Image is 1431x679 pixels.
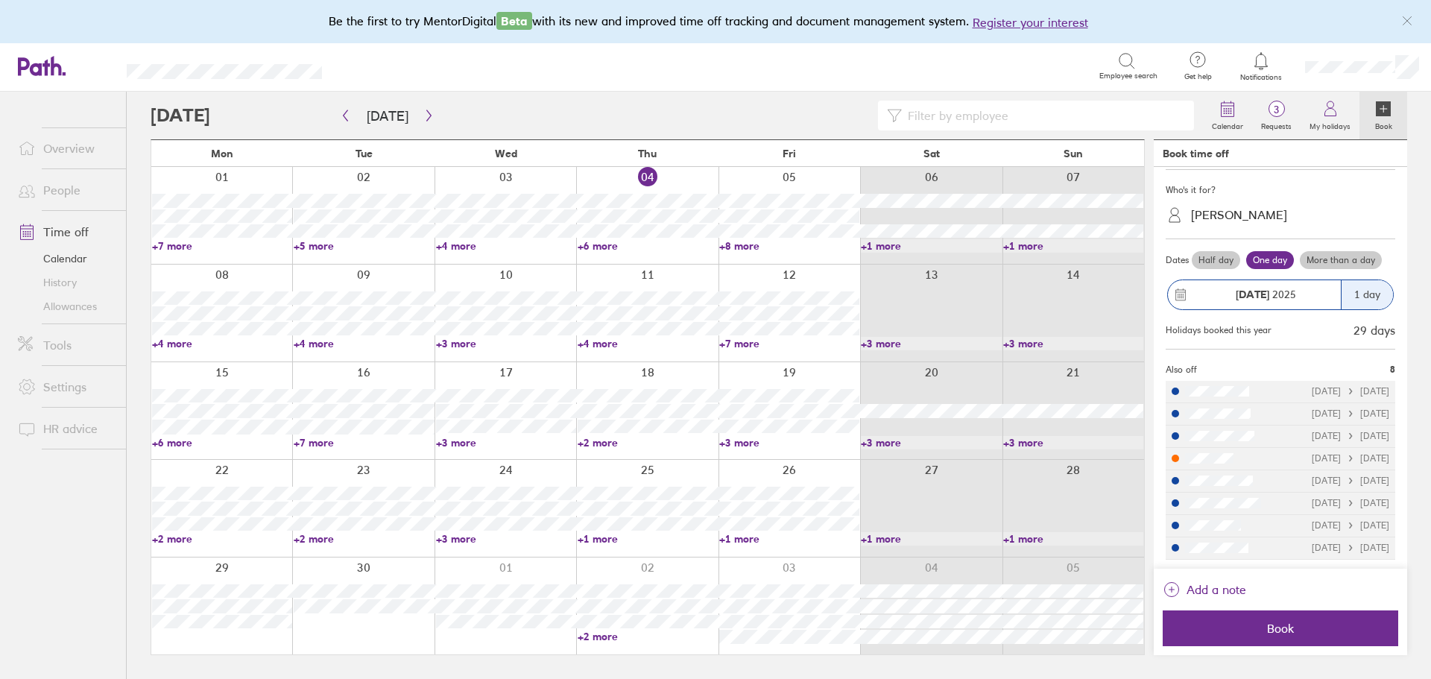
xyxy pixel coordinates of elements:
span: Mon [211,148,233,160]
div: [DATE] [DATE] [1312,476,1389,486]
a: +2 more [578,630,718,643]
div: [PERSON_NAME] [1191,208,1287,222]
a: +3 more [861,337,1001,350]
div: [DATE] [DATE] [1312,520,1389,531]
button: [DATE] 20251 day [1166,272,1395,318]
button: [DATE] [355,104,420,128]
span: Dates [1166,255,1189,265]
span: Thu [638,148,657,160]
a: Calendar [6,247,126,271]
button: Book [1163,610,1398,646]
label: Half day [1192,251,1240,269]
a: History [6,271,126,294]
a: +8 more [719,239,859,253]
a: 3Requests [1252,92,1301,139]
span: Sun [1064,148,1083,160]
div: Holidays booked this year [1166,325,1272,335]
a: +2 more [294,532,434,546]
span: Book [1173,622,1388,635]
a: +2 more [578,436,718,449]
span: Wed [495,148,517,160]
span: Also off [1166,364,1197,375]
a: Notifications [1237,51,1286,82]
div: Book time off [1163,148,1229,160]
div: Be the first to try MentorDigital with its new and improved time off tracking and document manage... [329,12,1103,31]
div: [DATE] [DATE] [1312,498,1389,508]
a: +7 more [294,436,434,449]
a: Calendar [1203,92,1252,139]
a: +4 more [152,337,292,350]
a: Settings [6,372,126,402]
span: Beta [496,12,532,30]
div: [DATE] [DATE] [1312,431,1389,441]
strong: [DATE] [1236,288,1269,301]
a: +7 more [152,239,292,253]
a: HR advice [6,414,126,443]
span: Tue [356,148,373,160]
div: [DATE] [DATE] [1312,408,1389,419]
div: [DATE] [DATE] [1312,453,1389,464]
a: +1 more [861,532,1001,546]
span: Sat [923,148,940,160]
span: Fri [783,148,796,160]
div: Search [362,59,400,72]
span: 8 [1390,364,1395,375]
a: Overview [6,133,126,163]
div: Who's it for? [1166,179,1395,201]
label: Requests [1252,118,1301,131]
a: People [6,175,126,205]
a: +3 more [436,532,576,546]
a: Tools [6,330,126,360]
a: +4 more [578,337,718,350]
span: Notifications [1237,73,1286,82]
a: Time off [6,217,126,247]
a: +1 more [1003,239,1143,253]
div: [DATE] [DATE] [1312,386,1389,397]
a: +6 more [152,436,292,449]
span: Add a note [1187,578,1246,601]
a: +3 more [1003,436,1143,449]
button: Add a note [1163,578,1246,601]
a: +1 more [719,532,859,546]
a: +3 more [1003,337,1143,350]
label: Book [1366,118,1401,131]
span: 2025 [1236,288,1296,300]
div: 1 day [1341,280,1393,309]
a: Book [1359,92,1407,139]
a: +1 more [1003,532,1143,546]
span: Get help [1174,72,1222,81]
a: +2 more [152,532,292,546]
a: +5 more [294,239,434,253]
a: +1 more [578,532,718,546]
label: Calendar [1203,118,1252,131]
a: +1 more [861,239,1001,253]
label: More than a day [1300,251,1382,269]
a: Allowances [6,294,126,318]
a: +4 more [436,239,576,253]
div: [DATE] [DATE] [1312,543,1389,553]
label: My holidays [1301,118,1359,131]
input: Filter by employee [902,101,1185,130]
a: My holidays [1301,92,1359,139]
button: Register your interest [973,13,1088,31]
div: 29 days [1353,323,1395,337]
span: 3 [1252,104,1301,116]
a: +7 more [719,337,859,350]
a: +4 more [294,337,434,350]
a: +3 more [861,436,1001,449]
span: Employee search [1099,72,1157,80]
a: +3 more [436,337,576,350]
label: One day [1246,251,1294,269]
a: +3 more [436,436,576,449]
a: +3 more [719,436,859,449]
a: +6 more [578,239,718,253]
